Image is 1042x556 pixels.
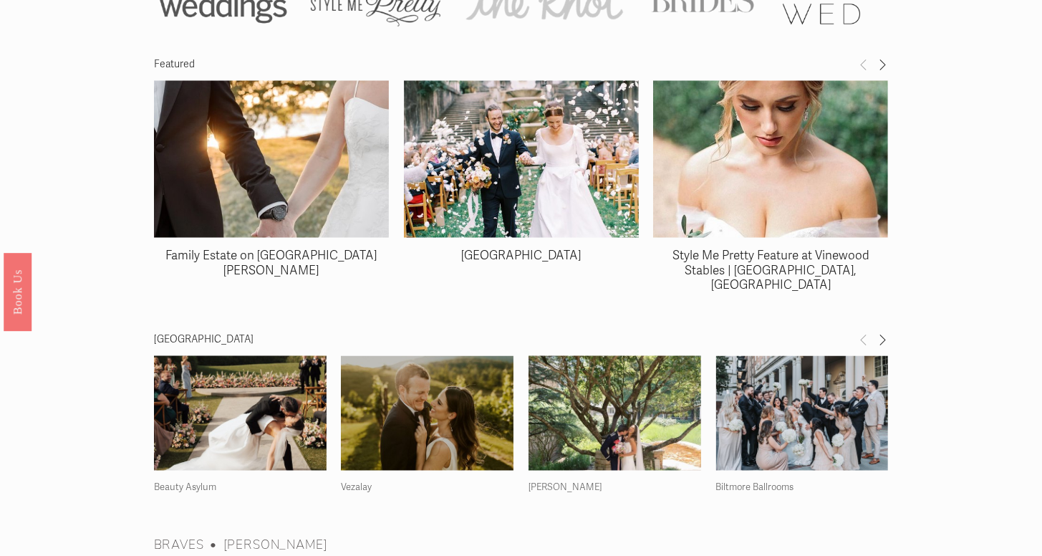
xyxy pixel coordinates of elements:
a: [PERSON_NAME] [223,537,328,553]
a: Hotel Wedding at the Biltmore Ballroom | Atlanta, GA [716,356,889,471]
a: Family Estate on [GEOGRAPHIC_DATA][PERSON_NAME] [165,248,377,277]
span: [GEOGRAPHIC_DATA] [154,333,254,345]
a: Style Me Pretty Feature at Vinewood Stables | [GEOGRAPHIC_DATA], [GEOGRAPHIC_DATA] [672,248,869,292]
img: Meadows at Mossy Creek | Wedding in North Georgia Mountains [154,284,327,543]
span: Featured [154,58,195,70]
a: Biltmore Ballrooms [716,482,794,494]
a: Swan House [404,81,639,238]
a: Meadows at Mossy Creek | Wedding in North Georgia Mountains [154,356,327,471]
a: braves [154,537,204,553]
span: Previous [858,58,869,70]
img: Vezalay Mountain Venue | Wedding in Dahlonega, Georgia [341,356,513,471]
span: Previous [858,333,869,345]
a: Vezalay [341,482,372,494]
img: Villa Christina [529,305,701,522]
a: Style Me Pretty Feature at Vinewood Stables | Newnan, GA [653,81,888,238]
a: Book Us [4,253,32,331]
img: Hotel Wedding at the Biltmore Ballroom | Atlanta, GA [715,356,888,471]
span: Next [877,58,888,70]
a: Beauty Asylum [154,482,216,494]
img: Swan House [404,72,639,248]
a: [PERSON_NAME] [529,482,602,494]
img: Style Me Pretty Feature at Vinewood Stables | Newnan, GA [653,52,888,269]
a: [GEOGRAPHIC_DATA] [461,248,581,263]
a: Family Estate on Lake Norman [154,81,389,238]
span: Next [877,333,888,345]
a: Villa Christina [529,356,701,471]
